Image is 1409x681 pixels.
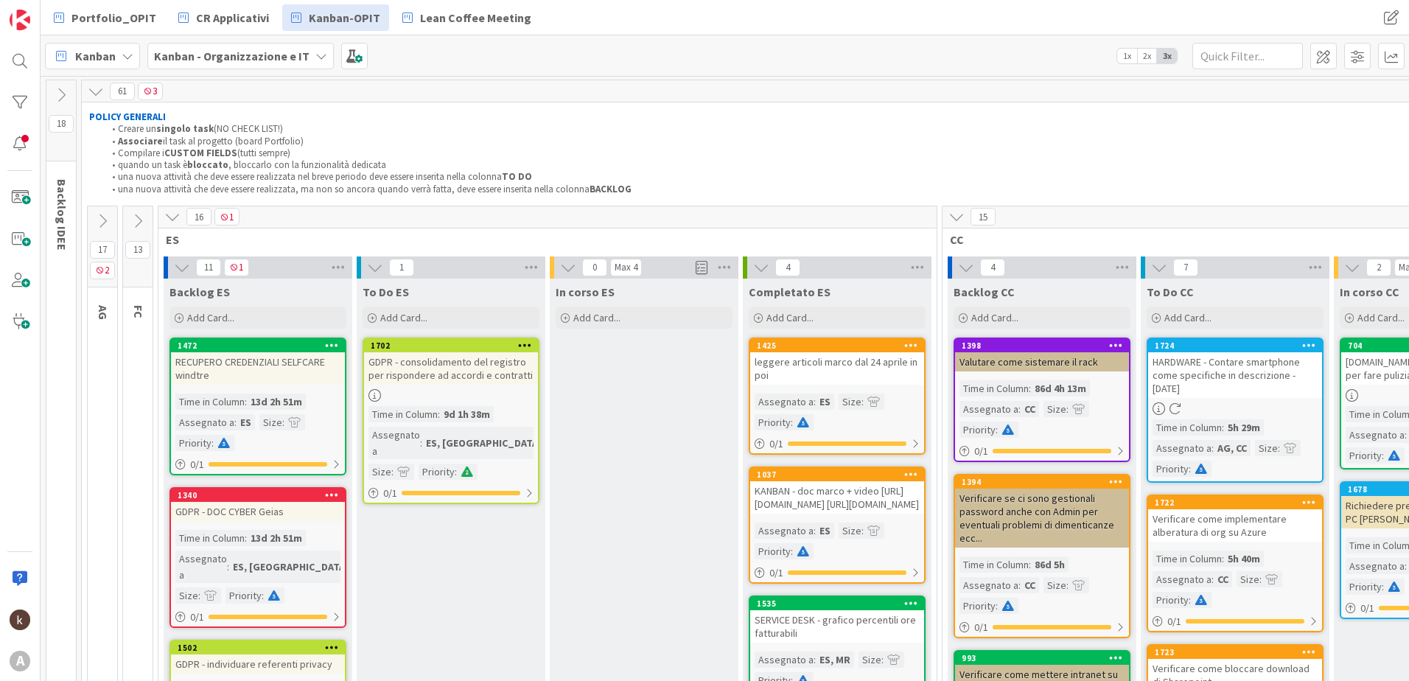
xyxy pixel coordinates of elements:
span: : [996,598,998,614]
span: AG [96,305,111,320]
span: 61 [110,83,135,100]
div: Time in Column [175,394,245,410]
span: : [1018,401,1021,417]
span: : [1066,577,1069,593]
span: : [996,422,998,438]
a: 1394Verificare se ci sono gestionali password anche con Admin per eventuali problemi di dimentica... [954,474,1130,638]
div: GDPR - consolidamento del registro per rispondere ad accordi e contratti [364,352,538,385]
span: : [227,559,229,575]
strong: CUSTOM FIELDS [164,147,237,159]
div: Priority [959,422,996,438]
span: Completato ES [749,284,831,299]
div: 0/1 [955,442,1129,461]
div: 1702 [364,339,538,352]
span: Add Card... [380,311,427,324]
div: 1502 [178,643,345,653]
div: 1472 [171,339,345,352]
div: 1723 [1155,647,1322,657]
div: Assegnato a [175,551,227,583]
span: : [861,394,864,410]
span: : [1278,440,1280,456]
div: 1398Valutare come sistemare il rack [955,339,1129,371]
span: : [1405,558,1407,574]
span: : [1259,571,1262,587]
div: Assegnato a [1346,427,1405,443]
div: Max 4 [615,264,637,271]
div: 1340 [178,490,345,500]
div: 9d 1h 38m [440,406,494,422]
div: Size [1255,440,1278,456]
a: 1037KANBAN - doc marco + video [URL][DOMAIN_NAME] [URL][DOMAIN_NAME]Assegnato a:ESSize:Priority:0/1 [749,467,926,584]
span: : [391,464,394,480]
span: To Do CC [1147,284,1194,299]
div: 1702GDPR - consolidamento del registro per rispondere ad accordi e contratti [364,339,538,385]
div: Size [259,414,282,430]
div: Size [368,464,391,480]
div: 1394 [955,475,1129,489]
a: CR Applicativi [169,4,278,31]
span: Add Card... [573,311,620,324]
div: Time in Column [1153,551,1222,567]
span: : [1018,577,1021,593]
div: GDPR - DOC CYBER Geias [171,502,345,521]
span: : [1382,447,1384,464]
span: 0 / 1 [1360,601,1374,616]
div: Size [1237,571,1259,587]
div: 1724HARDWARE - Contare smartphone come specifiche in descrizione - [DATE] [1148,339,1322,398]
span: 1 [214,208,240,226]
div: ES [816,394,834,410]
a: 1724HARDWARE - Contare smartphone come specifiche in descrizione - [DATE]Time in Column:5h 29mAss... [1147,338,1324,483]
span: Kanban-OPIT [309,9,380,27]
span: : [1212,440,1214,456]
div: 1340 [171,489,345,502]
span: 1 [389,259,414,276]
div: ES, [GEOGRAPHIC_DATA] [229,559,352,575]
span: : [814,652,816,668]
div: Assegnato a [755,523,814,539]
div: Size [1043,401,1066,417]
div: KANBAN - doc marco + video [URL][DOMAIN_NAME] [URL][DOMAIN_NAME] [750,481,924,514]
span: Backlog ES [169,284,230,299]
div: Size [1043,577,1066,593]
a: Kanban-OPIT [282,4,389,31]
strong: Associare [118,135,163,147]
span: : [1382,579,1384,595]
div: Size [839,394,861,410]
div: 0/1 [364,484,538,503]
span: Add Card... [1164,311,1212,324]
div: 1394Verificare se ci sono gestionali password anche con Admin per eventuali problemi di dimentica... [955,475,1129,548]
span: : [198,587,200,604]
span: CR Applicativi [196,9,269,27]
span: 4 [775,259,800,276]
div: 993 [955,652,1129,665]
strong: POLICY GENERALI [89,111,166,123]
span: Kanban [75,47,116,65]
span: 13 [125,241,150,259]
span: 16 [186,208,211,226]
div: 1535SERVICE DESK - grafico percentili ore fatturabili [750,597,924,643]
div: 1722 [1148,496,1322,509]
div: 13d 2h 51m [247,530,306,546]
span: 18 [49,115,74,133]
span: : [1222,419,1224,436]
span: Add Card... [1357,311,1405,324]
span: In corso CC [1340,284,1399,299]
span: : [1189,461,1191,477]
div: ES [816,523,834,539]
div: Priority [419,464,455,480]
span: 3 [138,83,163,100]
b: Kanban - Organizzazione e IT [154,49,310,63]
div: Priority [755,543,791,559]
span: : [420,435,422,451]
div: Time in Column [959,380,1029,397]
span: : [1212,571,1214,587]
a: 1425leggere articoli marco dal 24 aprile in poiAssegnato a:ESSize:Priority:0/1 [749,338,926,455]
div: 0/1 [171,455,345,474]
div: 0/1 [171,608,345,626]
a: 1722Verificare come implementare alberatura di org su AzureTime in Column:5h 40mAssegnato a:CCSiz... [1147,495,1324,632]
span: : [234,414,237,430]
span: Add Card... [187,311,234,324]
div: 5h 29m [1224,419,1264,436]
div: Priority [175,435,211,451]
div: CC [1021,577,1039,593]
